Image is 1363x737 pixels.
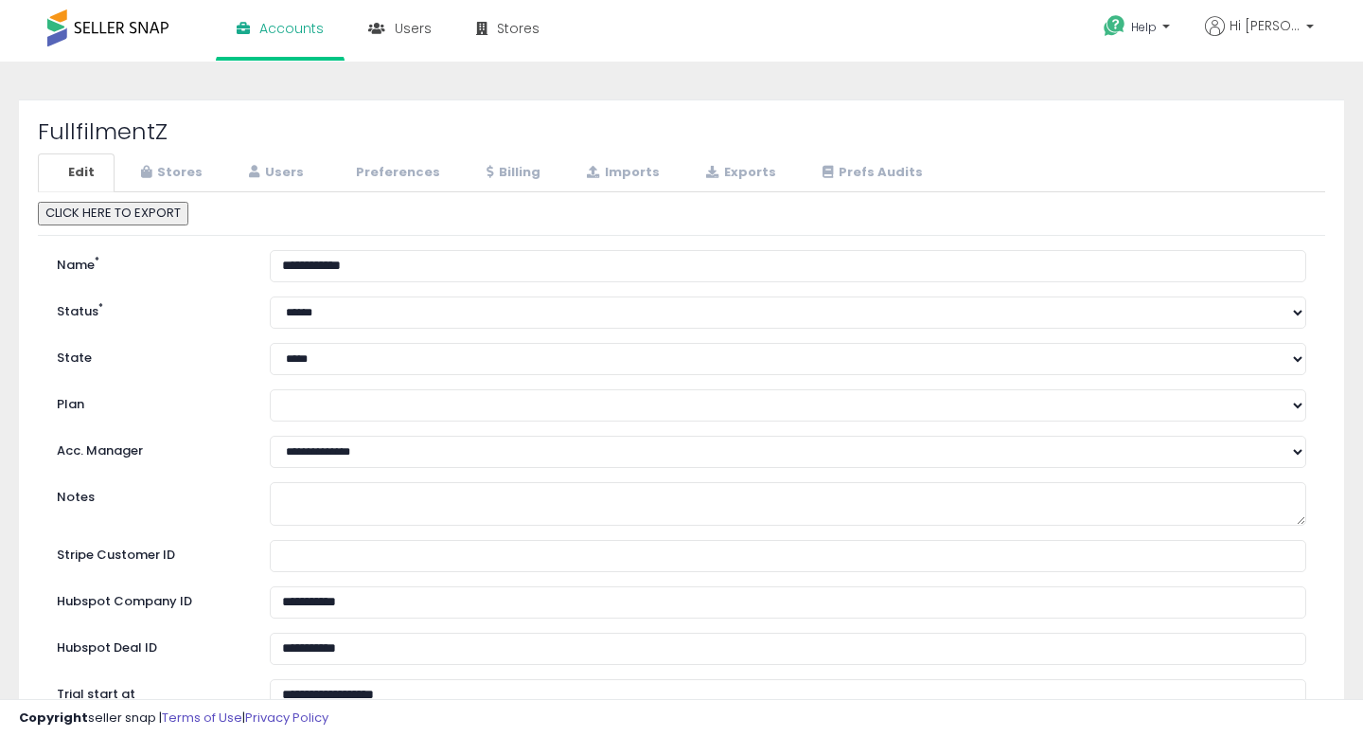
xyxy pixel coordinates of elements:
[326,153,460,192] a: Preferences
[497,19,540,38] span: Stores
[43,250,256,275] label: Name
[462,153,560,192] a: Billing
[43,540,256,565] label: Stripe Customer ID
[38,153,115,192] a: Edit
[1230,16,1301,35] span: Hi [PERSON_NAME]
[1103,14,1126,38] i: Get Help
[562,153,680,192] a: Imports
[43,586,256,611] label: Hubspot Company ID
[43,297,256,321] label: Status
[224,153,324,192] a: Users
[38,119,1325,144] h2: FullfilmentZ
[38,202,188,225] button: CLICK HERE TO EXPORT
[798,153,943,192] a: Prefs Audits
[43,389,256,414] label: Plan
[43,343,256,368] label: State
[259,19,324,38] span: Accounts
[245,709,328,727] a: Privacy Policy
[43,679,256,704] label: Trial start at
[162,709,242,727] a: Terms of Use
[19,709,88,727] strong: Copyright
[1131,19,1157,35] span: Help
[43,633,256,657] label: Hubspot Deal ID
[43,482,256,507] label: Notes
[681,153,796,192] a: Exports
[1205,16,1314,59] a: Hi [PERSON_NAME]
[43,436,256,460] label: Acc. Manager
[19,710,328,728] div: seller snap | |
[395,19,432,38] span: Users
[116,153,222,192] a: Stores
